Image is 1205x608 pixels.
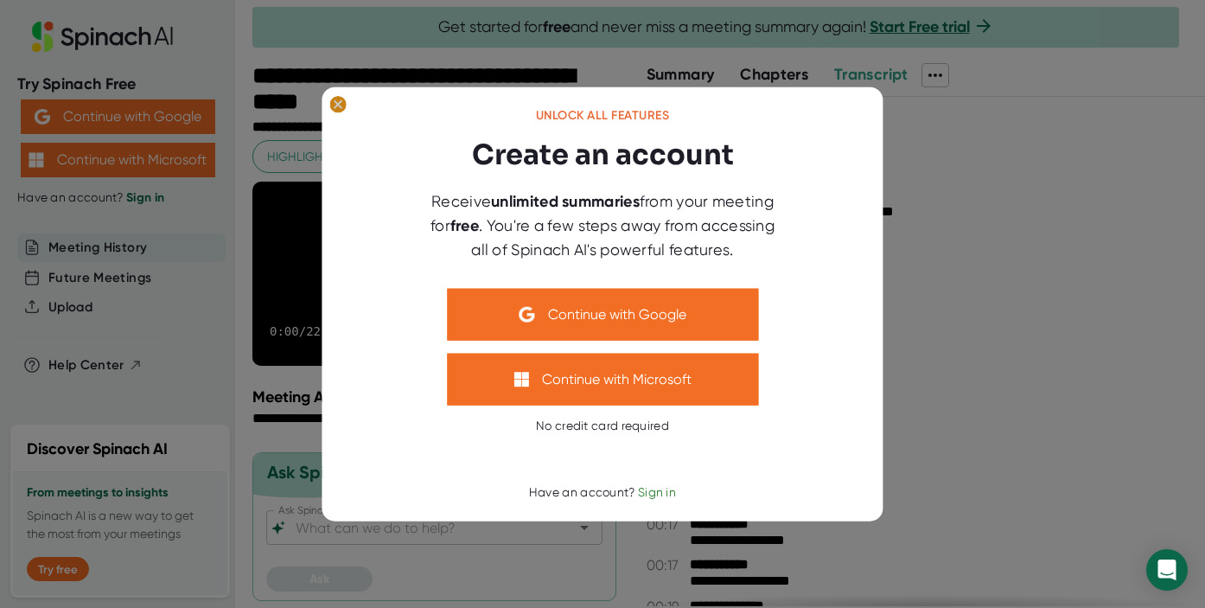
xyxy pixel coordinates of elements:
b: unlimited summaries [491,191,640,210]
div: Receive from your meeting for . You're a few steps away from accessing all of Spinach AI's powerf... [421,189,784,260]
div: Open Intercom Messenger [1146,549,1188,591]
img: Aehbyd4JwY73AAAAAElFTkSuQmCC [520,306,535,322]
h3: Create an account [472,133,734,175]
div: No credit card required [536,418,669,433]
button: Continue with Google [447,288,758,340]
div: Unlock all features [536,108,670,124]
b: free [450,215,479,234]
span: Sign in [638,485,676,499]
button: Continue with Microsoft [447,353,758,405]
div: Have an account? [529,485,676,501]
